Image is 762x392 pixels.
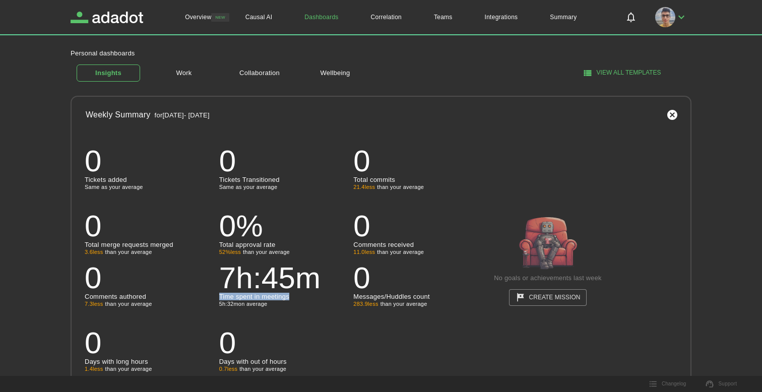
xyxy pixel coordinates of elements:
p: than your average [377,249,424,255]
p: 0.7 less [219,366,238,372]
p: 7.3 less [85,301,103,307]
p: Days with out of hours [219,358,346,365]
p: 0 [219,146,346,176]
p: Tickets added [85,176,211,183]
img: groussosDev [655,7,675,27]
a: Support [700,376,743,391]
p: 0 % [219,211,346,241]
h1: Insights [95,68,121,79]
button: Changelog [644,376,692,391]
p: for [DATE] - [DATE] [155,112,210,118]
p: 0 [85,146,211,176]
p: than your average [239,366,286,372]
a: Collaboration [228,64,291,82]
p: 21.4 less [353,184,375,190]
p: than your average [380,301,427,307]
a: Adadot Homepage [71,12,143,23]
p: Total approval rate [219,241,346,248]
button: Notifications [619,5,643,29]
p: than your average [105,249,152,255]
a: Work [152,64,216,82]
p: 1.4 less [85,366,103,372]
p: Time spent in meetings [219,293,346,300]
p: Days with long hours [85,358,211,365]
span: No goals or achievements last week [494,273,601,283]
button: summary settings [662,105,682,125]
p: 3.6 less [85,249,103,255]
p: Comments received [353,241,480,248]
p: 283.9 less [353,301,378,307]
p: 5h:32m on average [219,301,346,307]
p: 0 [85,328,211,358]
button: groussosDev [651,4,691,30]
p: 11.0 less [353,249,375,255]
h2: Weekly Summary [80,109,151,121]
p: 0 [353,146,480,176]
a: Insights [77,64,140,82]
p: 52 % less [219,249,241,255]
p: 0 [219,328,346,358]
p: Total merge requests merged [85,241,211,248]
p: Total commits [353,176,480,183]
p: 0 [85,263,211,293]
p: than your average [105,301,152,307]
p: Tickets Transitioned [219,176,346,183]
p: 0 [353,263,480,293]
p: than your average [105,366,152,372]
p: 0 [85,211,211,241]
p: 7h:45m [219,263,346,293]
p: than your average [243,249,290,255]
button: View all templates [558,64,687,81]
p: 0 [353,211,480,241]
p: than your average [377,184,424,190]
p: Same as your average [219,184,346,190]
p: Same as your average [85,184,211,190]
button: create mission [509,289,587,306]
a: Wellbeing [303,64,367,82]
p: Messages/Huddles count [353,293,480,300]
p: Comments authored [85,293,211,300]
p: Personal dashboards [71,48,135,58]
